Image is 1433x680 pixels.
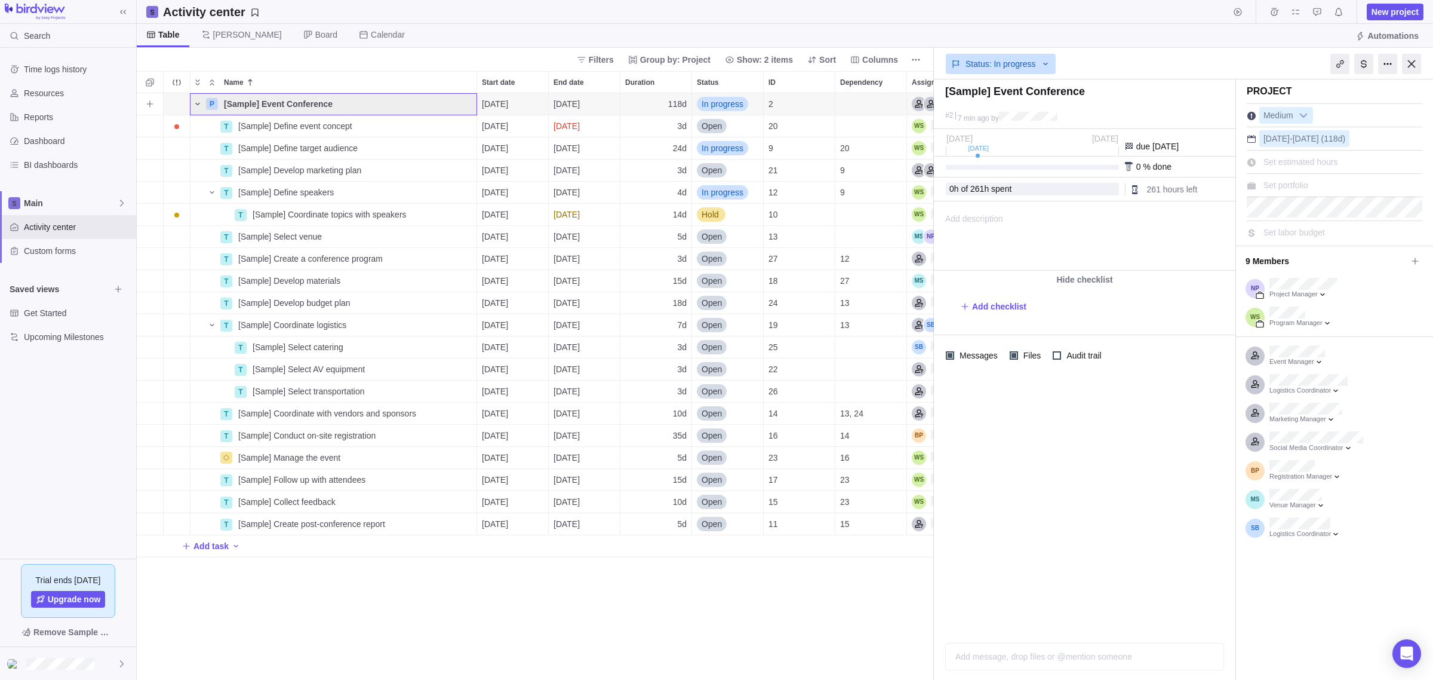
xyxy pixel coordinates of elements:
div: Name [190,137,477,160]
div: Assignees [907,115,1026,137]
a: Notifications [1330,9,1347,19]
div: Start date [477,270,549,292]
div: Name [190,248,477,270]
span: Project [1247,86,1292,96]
div: Status [692,359,764,381]
div: Trouble indication [164,226,190,248]
div: End date [549,359,620,381]
div: Name [190,182,477,204]
div: Name [190,270,477,292]
div: Add New [137,535,1026,558]
span: Add activity [231,538,241,555]
div: Start date [477,93,549,115]
div: Logistics Coordinator [924,97,938,111]
span: Add activity [142,96,158,112]
div: Name [190,292,477,314]
div: Duration [620,204,692,226]
div: T [235,342,247,354]
div: Dependency [835,425,907,447]
span: Expand [190,74,205,91]
div: Duration [620,336,692,359]
span: Search [24,30,50,42]
div: Duration [620,182,692,204]
span: New project [1367,4,1423,20]
span: Notifications [1330,4,1347,20]
div: T [220,430,232,442]
div: T [220,121,232,133]
div: Assignees [907,447,1026,469]
div: ID [764,93,835,115]
div: Dependency [835,182,907,204]
div: Assignees [907,403,1026,425]
div: T [220,320,232,332]
div: Dependency [835,447,907,469]
span: More actions [908,51,924,68]
div: Duration [620,359,692,381]
span: Calendar [371,29,405,41]
div: Start date [477,447,549,469]
div: End date [549,491,620,513]
div: [Sample] Event Conference [219,93,476,115]
div: End date [549,292,620,314]
div: Assignees [907,160,1026,182]
div: Dependency [835,137,907,160]
div: Trouble indication [164,182,190,204]
div: Assignees [907,469,1026,491]
span: Automations [1367,30,1419,42]
div: Dependency [835,403,907,425]
span: Sort [802,51,841,68]
div: Duration [620,270,692,292]
div: ID [764,115,835,137]
div: Duration [620,72,691,93]
div: ID [764,270,835,292]
div: Duration [620,137,692,160]
div: Dependency [835,204,907,226]
div: End date [549,160,620,182]
div: Duration [620,115,692,137]
div: End date [549,513,620,535]
div: Billing [1354,54,1373,74]
div: End date [549,314,620,336]
div: ID [764,359,835,381]
div: Name [190,491,477,513]
div: Trouble indication [164,513,190,535]
div: Trouble indication [164,292,190,314]
div: Trouble indication [164,359,190,381]
div: Assignees [907,137,1026,160]
div: End date [549,336,620,359]
div: Project Manager [1269,290,1337,299]
div: Status [692,336,764,359]
div: Social Media Coordinator [1269,443,1363,453]
div: Event Manager [1269,357,1325,367]
div: Assignees [907,381,1026,403]
span: [DATE] [482,98,508,110]
div: Name [190,204,477,226]
div: End date [549,425,620,447]
div: Trouble indication [164,336,190,359]
div: Name [190,336,477,359]
div: Start date [477,248,549,270]
div: Status [692,93,764,115]
div: ID [764,513,835,535]
span: Save your current layout and filters as a View [158,4,265,20]
div: T [220,143,232,155]
span: Add checklist [960,298,1026,315]
div: Trouble indication [164,270,190,292]
span: Filters [572,51,619,68]
span: Upgrade now [48,593,101,605]
div: End date [549,381,620,403]
div: Status [692,425,764,447]
div: Assignees [907,226,1026,248]
span: End date [553,76,584,88]
div: Open Intercom Messenger [1392,639,1421,668]
span: Remove Sample Data [10,623,127,642]
div: ID [764,447,835,469]
div: End date [549,403,620,425]
span: ID [768,76,776,88]
span: My assignments [1287,4,1304,20]
span: Browse views [110,281,127,298]
div: Duration [620,93,692,115]
span: Custom forms [24,245,131,257]
div: T [235,364,247,376]
div: ID [764,314,835,336]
